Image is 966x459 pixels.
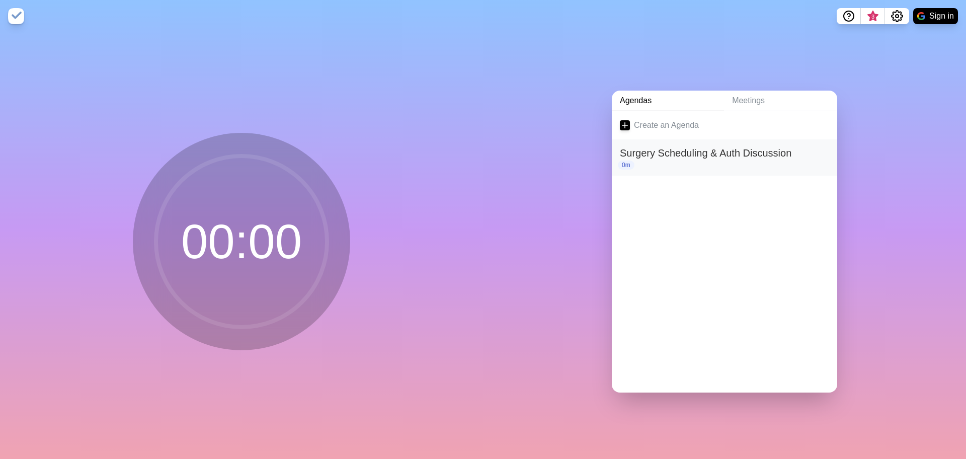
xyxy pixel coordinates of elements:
[917,12,925,20] img: google logo
[8,8,24,24] img: timeblocks logo
[869,13,877,21] span: 3
[837,8,861,24] button: Help
[724,91,837,111] a: Meetings
[913,8,958,24] button: Sign in
[618,161,634,170] p: 0m
[620,145,829,161] h2: Surgery Scheduling & Auth Discussion
[861,8,885,24] button: What’s new
[612,111,837,139] a: Create an Agenda
[885,8,909,24] button: Settings
[612,91,724,111] a: Agendas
